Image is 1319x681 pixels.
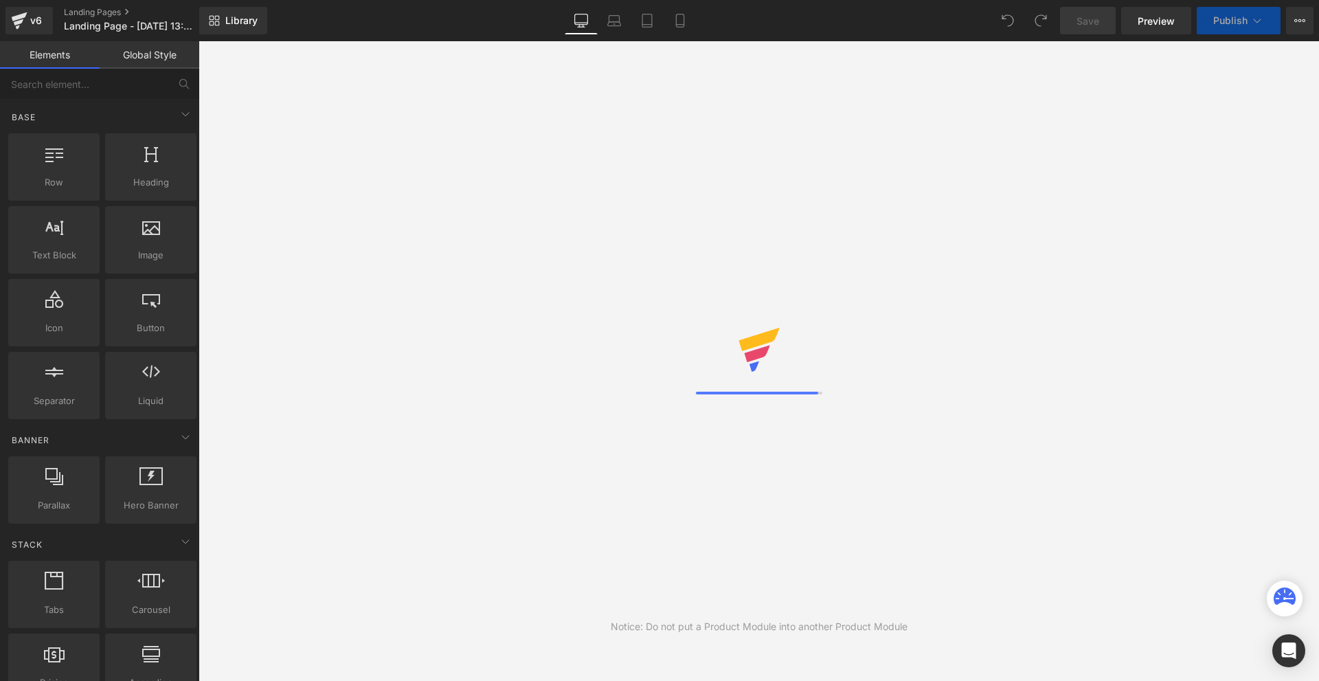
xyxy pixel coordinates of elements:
button: More [1286,7,1314,34]
span: Heading [109,175,192,190]
div: Open Intercom Messenger [1272,634,1305,667]
span: Landing Page - [DATE] 13:30:21 [64,21,196,32]
button: Redo [1027,7,1055,34]
span: Button [109,321,192,335]
span: Text Block [12,248,95,263]
span: Hero Banner [109,498,192,513]
span: Stack [10,538,44,551]
span: Save [1076,14,1099,28]
span: Tabs [12,603,95,617]
a: Global Style [100,41,199,69]
a: Desktop [565,7,598,34]
div: Notice: Do not put a Product Module into another Product Module [611,619,907,634]
span: Separator [12,394,95,408]
span: Library [225,14,258,27]
a: Landing Pages [64,7,222,18]
a: Tablet [631,7,664,34]
span: Publish [1213,15,1248,26]
button: Publish [1197,7,1281,34]
span: Carousel [109,603,192,617]
a: Laptop [598,7,631,34]
a: Mobile [664,7,697,34]
span: Row [12,175,95,190]
span: Base [10,111,37,124]
a: v6 [5,7,53,34]
button: Undo [994,7,1022,34]
span: Image [109,248,192,263]
a: New Library [199,7,267,34]
span: Icon [12,321,95,335]
span: Banner [10,434,51,447]
span: Preview [1138,14,1175,28]
div: v6 [27,12,45,30]
a: Preview [1121,7,1191,34]
span: Liquid [109,394,192,408]
span: Parallax [12,498,95,513]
